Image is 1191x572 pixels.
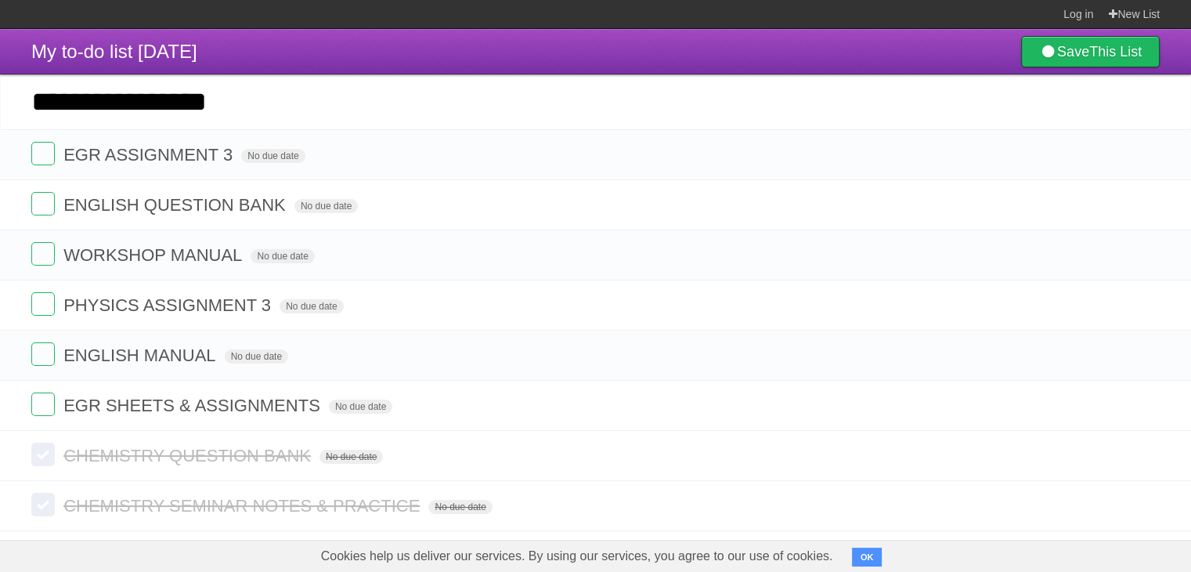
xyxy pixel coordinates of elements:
[31,242,55,266] label: Done
[319,450,383,464] span: No due date
[31,443,55,466] label: Done
[63,446,315,465] span: CHEMISTRY QUESTION BANK
[31,342,55,366] label: Done
[31,292,55,316] label: Done
[31,192,55,215] label: Done
[241,149,305,163] span: No due date
[63,245,246,265] span: WORKSHOP MANUAL
[63,195,290,215] span: ENGLISH QUESTION BANK
[225,349,288,364] span: No due date
[63,346,219,365] span: ENGLISH MANUAL
[428,500,492,514] span: No due date
[280,299,343,313] span: No due date
[305,541,849,572] span: Cookies help us deliver our services. By using our services, you agree to our use of cookies.
[31,142,55,165] label: Done
[31,393,55,416] label: Done
[251,249,314,263] span: No due date
[1089,44,1142,60] b: This List
[852,548,882,567] button: OK
[31,493,55,516] label: Done
[1021,36,1160,67] a: SaveThis List
[294,199,358,213] span: No due date
[31,41,197,62] span: My to-do list [DATE]
[63,295,275,315] span: PHYSICS ASSIGNMENT 3
[63,496,424,516] span: CHEMISTRY SEMINAR NOTES & PRACTICE
[63,145,236,165] span: EGR ASSIGNMENT 3
[329,400,392,414] span: No due date
[63,396,324,415] span: EGR SHEETS & ASSIGNMENTS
